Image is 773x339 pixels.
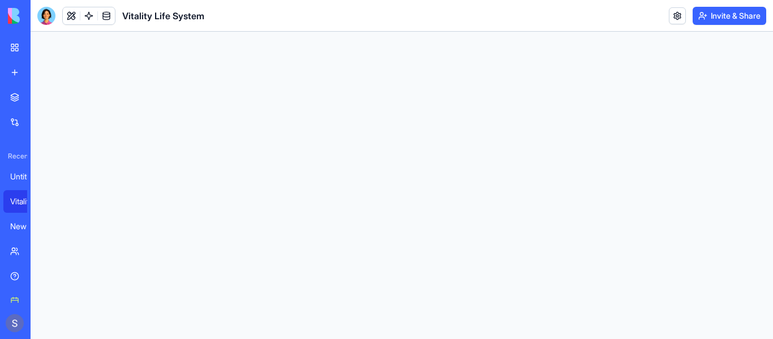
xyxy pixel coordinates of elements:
img: ACg8ocJAQEAHONBgl4abW4f73Yi5lbvBjcRSuGlM9W41Wj0Z-_I48A=s96-c [6,314,24,332]
button: Invite & Share [693,7,766,25]
div: New App [10,221,42,232]
div: Untitled App [10,171,42,182]
span: Recent [3,152,27,161]
a: Vitality Life System [3,190,49,213]
img: logo [8,8,78,24]
a: Untitled App [3,165,49,188]
span: Vitality Life System [122,9,204,23]
a: New App [3,215,49,238]
div: Vitality Life System [10,196,42,207]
